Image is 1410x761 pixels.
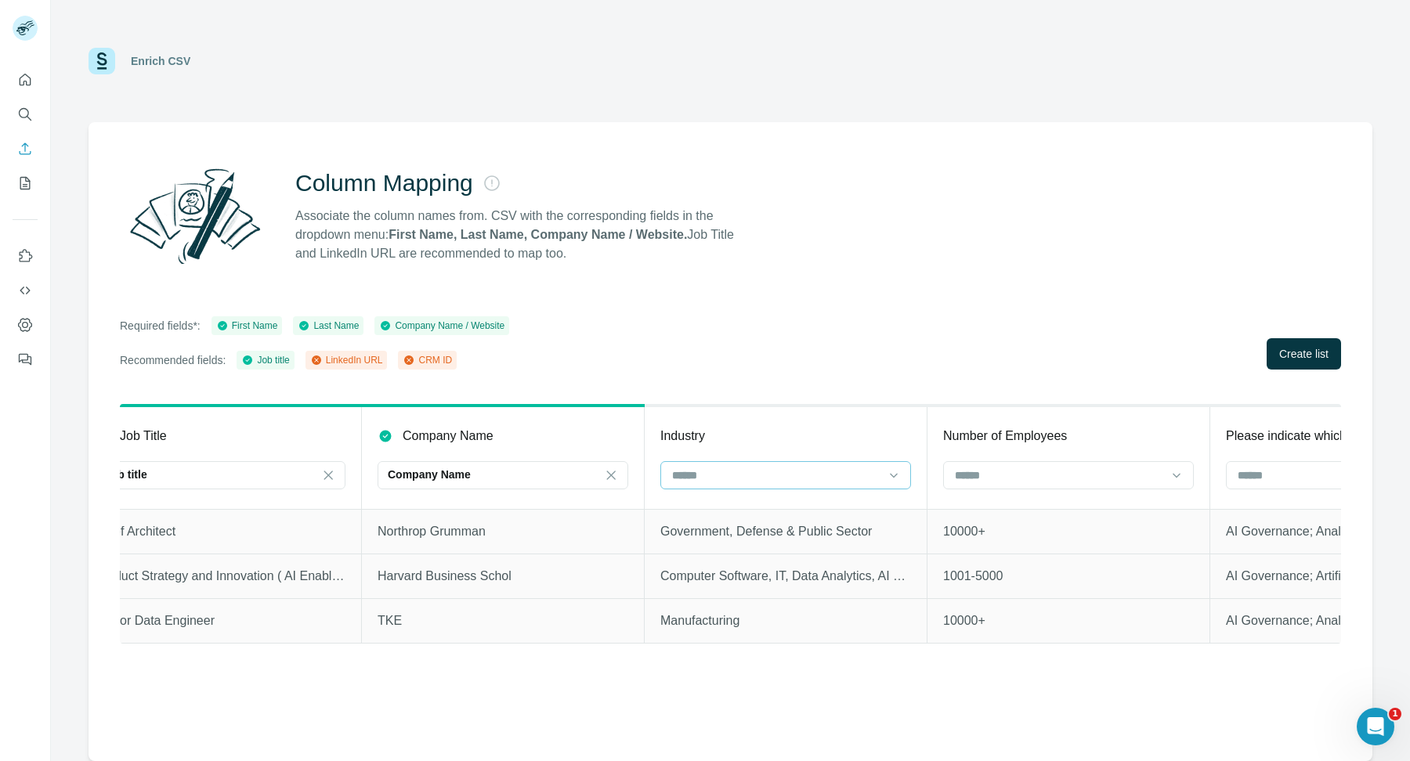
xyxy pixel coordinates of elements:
[89,48,115,74] img: Surfe Logo
[95,611,345,630] p: Senior Data Engineer
[13,66,38,94] button: Quick start
[13,311,38,339] button: Dashboard
[378,522,628,541] p: Northrop Grumman
[660,611,911,630] p: Manufacturing
[13,169,38,197] button: My lists
[13,345,38,373] button: Feedback
[1389,708,1401,720] span: 1
[295,207,748,263] p: Associate the column names from. CSV with the corresponding fields in the dropdown menu: Job Titl...
[943,611,1194,630] p: 10000+
[120,352,226,368] p: Recommended fields:
[120,427,167,445] p: Job Title
[943,522,1194,541] p: 10000+
[943,567,1194,586] p: 1001-5000
[660,427,705,445] p: Industry
[389,228,687,241] strong: First Name, Last Name, Company Name / Website.
[1267,338,1341,370] button: Create list
[378,611,628,630] p: TKE
[13,276,38,305] button: Use Surfe API
[13,242,38,270] button: Use Surfe on LinkedIn
[120,318,201,334] p: Required fields*:
[131,53,190,69] div: Enrich CSV
[95,567,345,586] p: Product Strategy and Innovation ( AI Enablement)
[95,522,345,541] p: Chief Architect
[216,319,278,333] div: First Name
[298,319,359,333] div: Last Name
[1279,346,1329,362] span: Create list
[1357,708,1394,745] iframe: Intercom live chat
[403,427,493,445] p: Company Name
[310,353,383,367] div: LinkedIn URL
[13,100,38,128] button: Search
[403,353,452,367] div: CRM ID
[379,319,504,333] div: Company Name / Website
[378,567,628,586] p: Harvard Business Schol
[241,353,289,367] div: Job title
[388,467,471,482] p: Company Name
[120,160,270,272] img: Surfe Illustration - Column Mapping
[105,467,147,482] p: Job title
[295,169,473,197] h2: Column Mapping
[13,135,38,163] button: Enrich CSV
[660,522,911,541] p: Government, Defense & Public Sector
[943,427,1067,445] p: Number of Employees
[660,567,911,586] p: Computer Software, IT, Data Analytics, AI & Emerging Tech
